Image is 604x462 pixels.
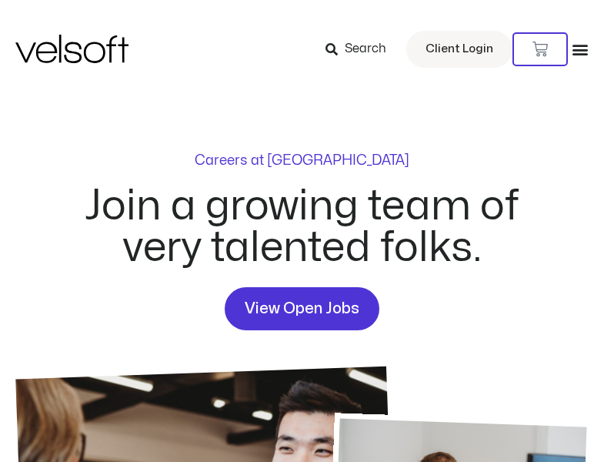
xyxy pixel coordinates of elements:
[572,41,589,58] div: Menu Toggle
[15,35,128,63] img: Velsoft Training Materials
[406,31,512,68] a: Client Login
[225,287,379,330] a: View Open Jobs
[67,186,538,269] h2: Join a growing team of very talented folks.
[195,154,409,168] p: Careers at [GEOGRAPHIC_DATA]
[345,39,386,59] span: Search
[425,39,493,59] span: Client Login
[245,296,359,321] span: View Open Jobs
[325,36,397,62] a: Search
